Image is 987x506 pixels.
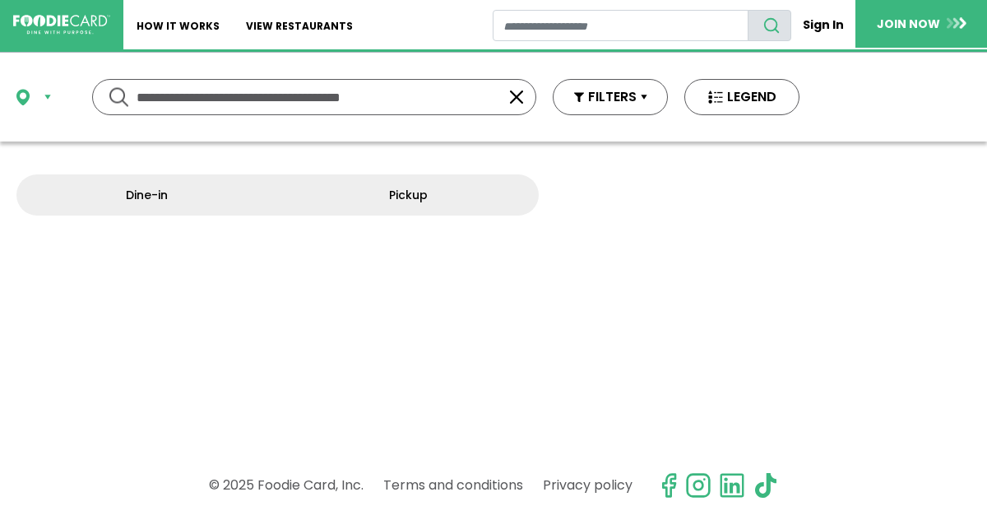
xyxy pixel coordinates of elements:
a: Dine-in [16,174,278,216]
button: LEGEND [684,79,799,115]
img: FoodieCard; Eat, Drink, Save, Donate [13,15,110,35]
a: Terms and conditions [383,471,523,499]
button: search [748,10,791,41]
input: restaurant search [493,10,749,41]
svg: check us out on facebook [656,472,682,499]
button: FILTERS [553,79,668,115]
a: Privacy policy [543,471,633,499]
a: Sign In [791,10,855,40]
p: © 2025 Foodie Card, Inc. [209,471,364,499]
a: Pickup [278,174,540,216]
img: linkedin.svg [719,472,745,499]
img: tiktok.svg [753,472,779,499]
